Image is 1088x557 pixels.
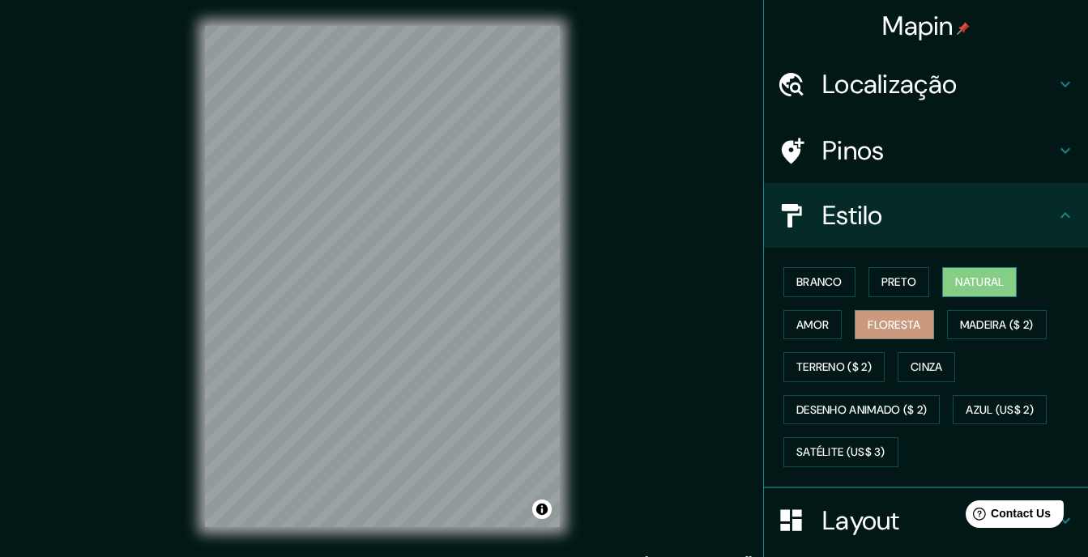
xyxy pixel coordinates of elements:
[764,488,1088,553] div: Layout
[822,199,1056,232] h4: Estilo
[822,504,1056,537] h4: Layout
[796,400,927,420] font: Desenho animado ($ 2)
[911,357,943,377] font: Cinza
[796,272,843,292] font: Branco
[783,310,842,340] button: Amor
[764,52,1088,117] div: Localização
[783,352,885,382] button: Terreno ($ 2)
[882,9,954,43] font: Mapin
[532,500,552,519] button: Alternar atribuição
[944,494,1070,539] iframe: Help widget launcher
[822,68,1056,100] h4: Localização
[783,267,855,297] button: Branco
[868,267,930,297] button: Preto
[855,310,933,340] button: Floresta
[898,352,956,382] button: Cinza
[764,183,1088,248] div: Estilo
[796,315,829,335] font: Amor
[947,310,1047,340] button: Madeira ($ 2)
[764,118,1088,183] div: Pinos
[881,272,917,292] font: Preto
[796,442,885,462] font: Satélite (US$ 3)
[957,22,970,35] img: pin-icon.png
[960,315,1034,335] font: Madeira ($ 2)
[966,400,1034,420] font: Azul (US$ 2)
[796,357,872,377] font: Terreno ($ 2)
[783,437,898,467] button: Satélite (US$ 3)
[783,395,940,425] button: Desenho animado ($ 2)
[868,315,920,335] font: Floresta
[955,272,1004,292] font: Natural
[942,267,1017,297] button: Natural
[953,395,1047,425] button: Azul (US$ 2)
[205,26,560,527] canvas: Mapa
[822,134,1056,167] h4: Pinos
